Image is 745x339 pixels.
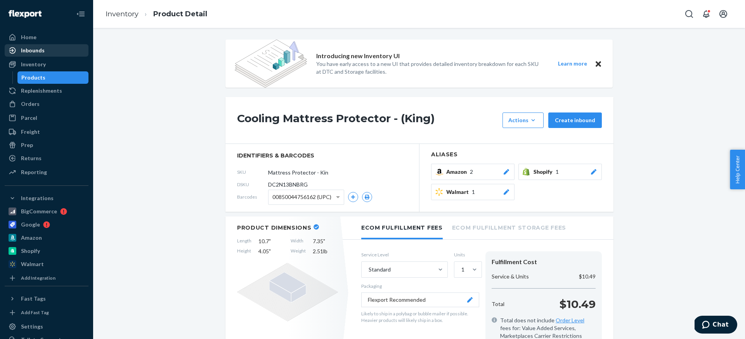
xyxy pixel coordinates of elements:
[716,6,731,22] button: Open account menu
[556,317,584,323] a: Order Level
[553,59,592,69] button: Learn more
[5,192,88,204] button: Integrations
[431,152,602,157] h2: Aliases
[235,40,307,88] img: new-reports-banner-icon.82668bd98b6a51aee86340f2a7b77ae3.png
[21,323,43,330] div: Settings
[431,164,515,180] button: Amazon2
[99,3,213,26] ol: breadcrumbs
[258,247,284,255] span: 4.05
[5,58,88,71] a: Inventory
[5,126,88,138] a: Freight
[461,266,464,273] div: 1
[21,154,42,162] div: Returns
[313,237,338,245] span: 7.35
[237,112,499,128] h1: Cooling Mattress Protector - (King)
[258,237,284,245] span: 10.7
[237,181,268,188] span: DSKU
[5,31,88,43] a: Home
[361,216,443,239] li: Ecom Fulfillment Fees
[21,221,40,228] div: Google
[21,260,44,268] div: Walmart
[5,320,88,333] a: Settings
[21,208,57,215] div: BigCommerce
[5,273,88,283] a: Add Integration
[291,247,306,255] span: Weight
[5,218,88,231] a: Google
[492,273,529,280] p: Service & Units
[291,237,306,245] span: Width
[492,300,504,308] p: Total
[269,238,271,244] span: "
[21,87,62,95] div: Replenishments
[361,292,479,307] button: Flexport Recommended
[5,308,88,317] a: Add Fast Tag
[681,6,697,22] button: Open Search Box
[21,128,40,136] div: Freight
[502,112,544,128] button: Actions
[323,238,325,244] span: "
[369,266,391,273] div: Standard
[237,169,268,175] span: SKU
[730,150,745,189] button: Help Center
[431,184,515,200] button: Walmart1
[21,33,36,41] div: Home
[534,168,556,176] span: Shopify
[454,251,479,258] label: Units
[361,310,479,323] p: Likely to ship in a polybag or bubble mailer if possible. Heavier products will likely ship in a ...
[21,100,40,108] div: Orders
[17,71,89,84] a: Products
[268,181,308,189] span: DC2N13BNBRG
[5,152,88,164] a: Returns
[472,188,475,196] span: 1
[21,295,46,303] div: Fast Tags
[73,6,88,22] button: Close Navigation
[21,61,46,68] div: Inventory
[361,283,479,289] p: Packaging
[518,164,602,180] button: Shopify1
[446,168,470,176] span: Amazon
[21,141,33,149] div: Prep
[368,266,369,273] input: Standard
[548,112,602,128] button: Create inbound
[5,232,88,244] a: Amazon
[21,47,45,54] div: Inbounds
[21,247,40,255] div: Shopify
[106,10,139,18] a: Inventory
[446,188,472,196] span: Walmart
[153,10,207,18] a: Product Detail
[21,74,45,81] div: Products
[272,190,331,204] span: 00850044756162 (UPC)
[470,168,473,176] span: 2
[21,168,47,176] div: Reporting
[5,44,88,57] a: Inbounds
[237,224,312,231] h2: Product Dimensions
[361,251,448,258] label: Service Level
[593,59,603,69] button: Close
[9,10,42,18] img: Flexport logo
[316,52,400,61] p: Introducing new Inventory UI
[5,139,88,151] a: Prep
[5,98,88,110] a: Orders
[237,247,251,255] span: Height
[695,316,737,335] iframe: Opens a widget where you can chat to one of our agents
[5,245,88,257] a: Shopify
[237,194,268,200] span: Barcodes
[492,258,596,266] div: Fulfillment Cost
[5,258,88,270] a: Walmart
[5,166,88,178] a: Reporting
[21,114,37,122] div: Parcel
[21,309,49,316] div: Add Fast Tag
[579,273,596,280] p: $10.49
[698,6,714,22] button: Open notifications
[21,194,54,202] div: Integrations
[508,116,538,124] div: Actions
[560,296,596,312] p: $10.49
[5,85,88,97] a: Replenishments
[5,205,88,218] a: BigCommerce
[269,248,271,254] span: "
[21,275,55,281] div: Add Integration
[21,234,42,242] div: Amazon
